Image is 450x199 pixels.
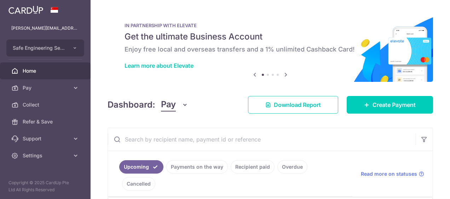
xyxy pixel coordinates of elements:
a: Read more on statuses [361,170,424,177]
span: Safe Engineering Services Pte Ltd [13,44,65,52]
h6: Enjoy free local and overseas transfers and a 1% unlimited Cashback Card! [125,45,416,54]
a: Payments on the way [166,160,228,174]
p: [PERSON_NAME][EMAIL_ADDRESS][DOMAIN_NAME] [11,25,79,32]
p: IN PARTNERSHIP WITH ELEVATE [125,23,416,28]
span: Collect [23,101,69,108]
span: Read more on statuses [361,170,417,177]
span: Pay [161,98,176,111]
span: Support [23,135,69,142]
a: Overdue [277,160,307,174]
a: Cancelled [122,177,155,191]
button: Pay [161,98,188,111]
span: Create Payment [373,101,416,109]
a: Learn more about Elevate [125,62,194,69]
img: Renovation banner [108,11,433,82]
span: Refer & Save [23,118,69,125]
span: Home [23,67,69,74]
a: Create Payment [347,96,433,114]
img: CardUp [8,6,43,14]
span: Download Report [274,101,321,109]
span: Settings [23,152,69,159]
a: Upcoming [119,160,163,174]
a: Recipient paid [231,160,275,174]
span: Pay [23,84,69,91]
h4: Dashboard: [108,98,155,111]
button: Safe Engineering Services Pte Ltd [6,40,84,56]
a: Download Report [248,96,338,114]
input: Search by recipient name, payment id or reference [108,128,416,151]
h5: Get the ultimate Business Account [125,31,416,42]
